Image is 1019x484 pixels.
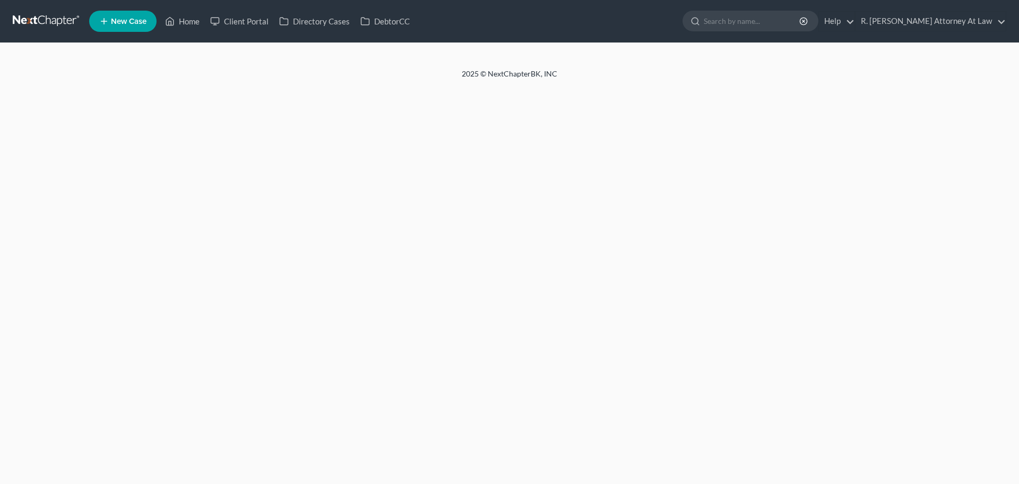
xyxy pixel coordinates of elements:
span: New Case [111,18,146,26]
a: Home [160,12,205,31]
div: 2025 © NextChapterBK, INC [207,69,812,88]
input: Search by name... [704,11,801,31]
a: R. [PERSON_NAME] Attorney At Law [856,12,1006,31]
a: DebtorCC [355,12,415,31]
a: Directory Cases [274,12,355,31]
a: Help [819,12,854,31]
a: Client Portal [205,12,274,31]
